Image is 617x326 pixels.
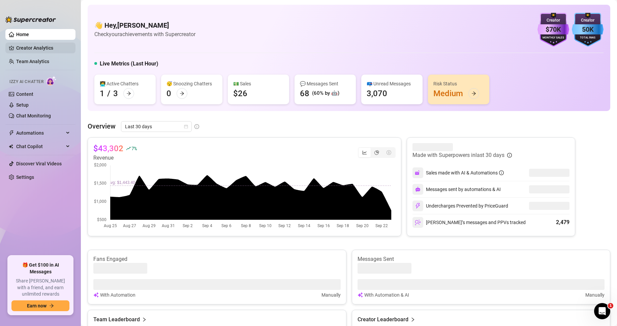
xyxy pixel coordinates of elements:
[300,88,309,99] div: 68
[16,174,34,180] a: Settings
[16,161,62,166] a: Discover Viral Videos
[362,150,367,155] span: line-chart
[415,187,421,192] img: svg%3e
[367,80,417,87] div: 📪 Unread Messages
[426,169,504,176] div: Sales made with AI & Automations
[100,80,150,87] div: 👩‍💻 Active Chatters
[131,145,136,152] span: 7 %
[412,184,501,195] div: Messages sent by automations & AI
[594,303,610,319] iframe: Intercom live chat
[233,80,284,87] div: 💵 Sales
[166,88,171,99] div: 0
[126,91,131,96] span: arrow-right
[166,80,217,87] div: 😴 Snoozing Chatters
[93,154,136,162] article: Revenue
[93,291,99,299] img: svg%3e
[16,32,29,37] a: Home
[312,89,339,98] div: (60% by 🤖)
[358,316,408,324] article: Creator Leaderboard
[572,17,604,24] div: Creator
[572,36,604,40] div: Total Fans
[374,150,379,155] span: pie-chart
[410,316,415,324] span: right
[585,291,605,299] article: Manually
[5,16,56,23] img: logo-BBDzfeDw.svg
[100,291,135,299] article: With Automation
[367,88,387,99] div: 3,070
[537,36,569,40] div: Monthly Sales
[9,79,43,85] span: Izzy AI Chatter
[113,88,118,99] div: 3
[46,76,57,86] img: AI Chatter
[16,141,64,152] span: Chat Copilot
[16,113,51,118] a: Chat Monitoring
[126,146,131,151] span: rise
[11,262,69,275] span: 🎁 Get $100 in AI Messages
[184,125,188,129] span: calendar
[100,88,104,99] div: 1
[537,13,569,47] img: purple-badge-B9DA21FR.svg
[93,255,341,263] article: Fans Engaged
[16,43,70,53] a: Creator Analytics
[556,218,569,226] div: 2,479
[415,170,421,176] img: svg%3e
[572,24,604,35] div: 50K
[507,153,512,158] span: info-circle
[11,300,69,311] button: Earn nowarrow-right
[387,150,391,155] span: dollar-circle
[9,130,14,136] span: thunderbolt
[16,59,49,64] a: Team Analytics
[94,21,195,30] h4: 👋 Hey, [PERSON_NAME]
[358,255,605,263] article: Messages Sent
[11,278,69,298] span: Share [PERSON_NAME] with a friend, and earn unlimited rewards
[364,291,409,299] article: With Automation & AI
[93,316,140,324] article: Team Leaderboard
[433,80,484,87] div: Risk Status
[16,91,33,97] a: Content
[608,303,613,308] span: 1
[412,151,504,159] article: Made with Superpowers in last 30 days
[358,147,396,158] div: segmented control
[27,303,47,308] span: Earn now
[471,91,476,96] span: arrow-right
[415,219,421,225] img: svg%3e
[415,203,421,209] img: svg%3e
[194,124,199,129] span: info-circle
[321,291,341,299] article: Manually
[125,121,188,132] span: Last 30 days
[499,170,504,175] span: info-circle
[412,217,526,228] div: [PERSON_NAME]’s messages and PPVs tracked
[49,303,54,308] span: arrow-right
[300,80,350,87] div: 💬 Messages Sent
[93,143,123,154] article: $43,302
[16,128,64,138] span: Automations
[358,291,363,299] img: svg%3e
[16,102,29,108] a: Setup
[572,13,604,47] img: blue-badge-DgoSNQY1.svg
[88,121,116,131] article: Overview
[537,17,569,24] div: Creator
[100,60,158,68] h5: Live Metrics (Last Hour)
[9,144,13,149] img: Chat Copilot
[142,316,147,324] span: right
[94,30,195,38] article: Check your achievements with Supercreator
[412,200,508,211] div: Undercharges Prevented by PriceGuard
[537,24,569,35] div: $70K
[180,91,184,96] span: arrow-right
[233,88,247,99] div: $26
